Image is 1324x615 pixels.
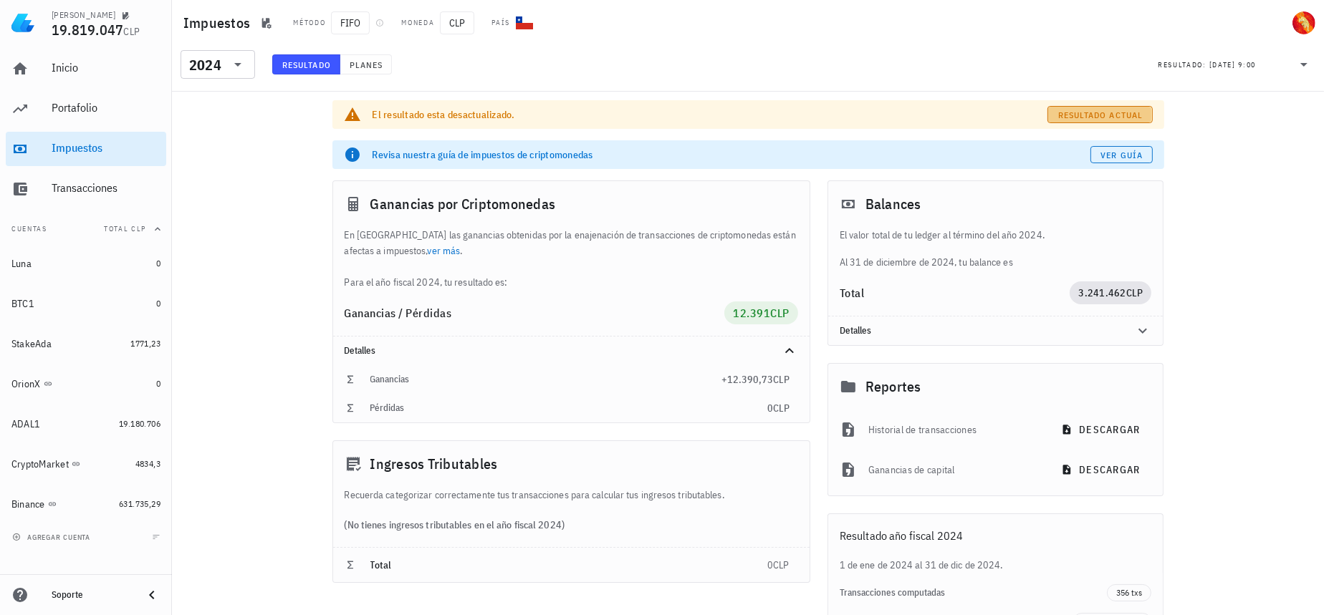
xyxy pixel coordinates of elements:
[349,59,383,70] span: Planes
[6,52,166,86] a: Inicio
[119,498,160,509] span: 631.735,29
[1057,110,1143,120] span: Resultado actual
[6,407,166,441] a: ADAL1 19.180.706
[868,414,1041,445] div: Historial de transacciones
[6,92,166,126] a: Portafolio
[840,325,1118,336] div: Detalles
[1052,417,1151,442] button: descargar
[11,458,69,470] div: CryptoMarket
[828,316,1164,345] div: Detalles
[272,54,340,74] button: Resultado
[773,558,790,571] span: CLP
[11,498,45,510] div: Binance
[52,61,160,74] div: Inicio
[1052,457,1151,483] button: descargar
[156,258,160,268] span: 0
[370,374,721,385] div: Ganancias
[1047,106,1152,123] button: Resultado actual
[11,418,40,430] div: ADAL1
[183,11,256,34] h1: Impuestos
[1064,463,1140,476] span: descargar
[52,141,160,155] div: Impuestos
[345,306,452,320] span: Ganancias / Pérdidas
[767,558,773,571] span: 0
[6,487,166,521] a: Binance 631.735,29
[373,107,1048,122] div: El resultado esta desactualizado.
[370,402,767,414] div: Pérdidas
[333,503,810,547] div: (No tienes ingresos tributables en el año fiscal 2024)
[770,306,790,320] span: CLP
[340,54,393,74] button: Planes
[840,227,1152,243] p: El valor total de tu ledger al término del año 2024.
[828,557,1164,573] div: 1 de ene de 2024 al 31 de dic de 2024.
[516,14,533,32] div: CL-icon
[130,338,160,349] span: 1771,23
[6,172,166,206] a: Transacciones
[9,530,97,544] button: agregar cuenta
[333,336,810,365] div: Detalles
[293,17,325,29] div: Método
[11,338,52,350] div: StakeAda
[1209,58,1256,72] div: [DATE] 9:00
[189,58,221,72] div: 2024
[401,17,434,29] div: Moneda
[6,447,166,481] a: CryptoMarket 4834,3
[373,147,1090,162] div: Revisa nuestra guía de impuestos de criptomonedas
[1116,585,1142,601] span: 356 txs
[6,367,166,401] a: OrionX 0
[767,402,773,415] span: 0
[52,589,132,601] div: Soporte
[6,326,166,361] a: StakeAda 1771,23
[124,25,140,38] span: CLP
[333,227,810,290] div: En [GEOGRAPHIC_DATA] las ganancias obtenidas por la enajenación de transacciones de criptomonedas...
[1149,51,1321,78] div: Resultado:[DATE] 9:00
[733,306,770,320] span: 12.391
[333,181,810,227] div: Ganancias por Criptomonedas
[491,17,510,29] div: País
[345,345,764,357] div: Detalles
[1158,55,1209,74] div: Resultado:
[1126,286,1143,299] span: CLP
[331,11,370,34] span: FIFO
[1078,286,1126,299] span: 3.241.462
[828,227,1164,270] div: Al 31 de diciembre de 2024, tu balance es
[1090,146,1153,163] a: Ver guía
[52,181,160,195] div: Transacciones
[333,441,810,487] div: Ingresos Tributables
[773,402,790,415] span: CLP
[1100,150,1143,160] span: Ver guía
[6,286,166,321] a: BTC1 0
[52,9,115,21] div: [PERSON_NAME]
[119,418,160,429] span: 19.180.706
[11,378,41,390] div: OrionX
[828,364,1164,410] div: Reportes
[11,11,34,34] img: LedgiFi
[52,20,124,39] span: 19.819.047
[1292,11,1315,34] div: avatar
[828,514,1164,557] div: Resultado año fiscal 2024
[181,50,255,79] div: 2024
[11,258,32,270] div: Luna
[721,373,773,386] span: +12.390,73
[6,212,166,246] button: CuentasTotal CLP
[135,458,160,469] span: 4834,3
[868,454,1041,485] div: Ganancias de capital
[370,558,392,571] span: Total
[773,373,790,386] span: CLP
[840,587,1108,599] div: Transacciones computadas
[428,244,461,257] a: ver más
[6,246,166,281] a: Luna 0
[11,298,34,310] div: BTC1
[104,224,146,233] span: Total CLP
[1064,423,1140,436] span: descargar
[282,59,331,70] span: Resultado
[52,101,160,115] div: Portafolio
[156,298,160,309] span: 0
[15,533,90,542] span: agregar cuenta
[828,181,1164,227] div: Balances
[6,132,166,166] a: Impuestos
[333,487,810,503] div: Recuerda categorizar correctamente tus transacciones para calcular tus ingresos tributables.
[156,378,160,389] span: 0
[440,11,474,34] span: CLP
[840,287,1070,299] div: Total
